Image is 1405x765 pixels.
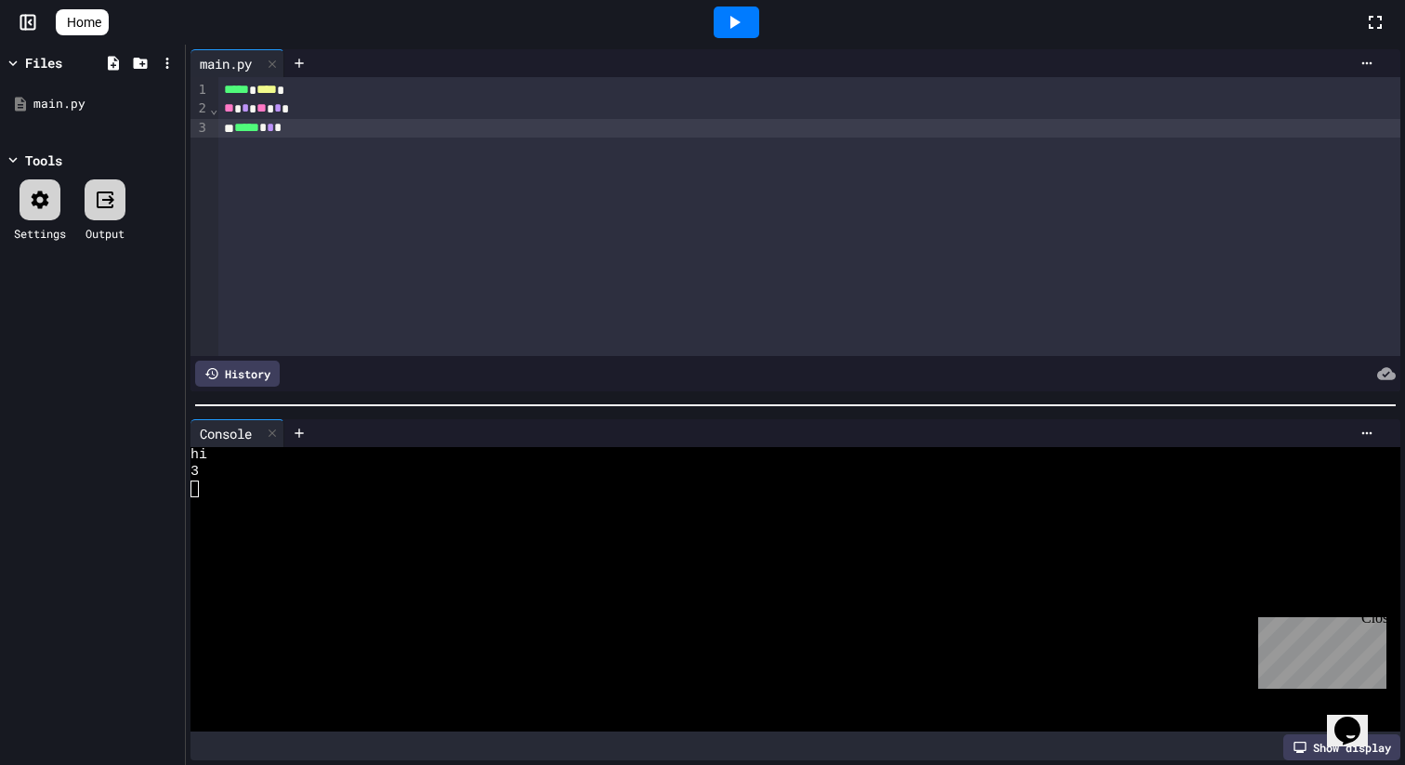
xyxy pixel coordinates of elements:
div: 1 [190,81,209,99]
iframe: chat widget [1251,610,1386,689]
div: main.py [33,95,178,113]
span: hi [190,447,207,464]
div: Output [85,225,125,242]
div: Tools [25,151,62,170]
iframe: chat widget [1327,691,1386,746]
span: 3 [190,464,199,481]
span: Fold line [209,101,218,116]
div: 3 [190,119,209,138]
div: main.py [190,54,261,73]
div: Chat with us now!Close [7,7,128,118]
span: Home [67,13,101,32]
a: Home [56,9,109,35]
div: Settings [14,225,66,242]
div: Files [25,53,62,73]
div: Console [190,424,261,443]
div: main.py [190,49,284,77]
div: Console [190,419,284,447]
div: 2 [190,99,209,118]
div: History [195,361,280,387]
div: Show display [1283,734,1400,760]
